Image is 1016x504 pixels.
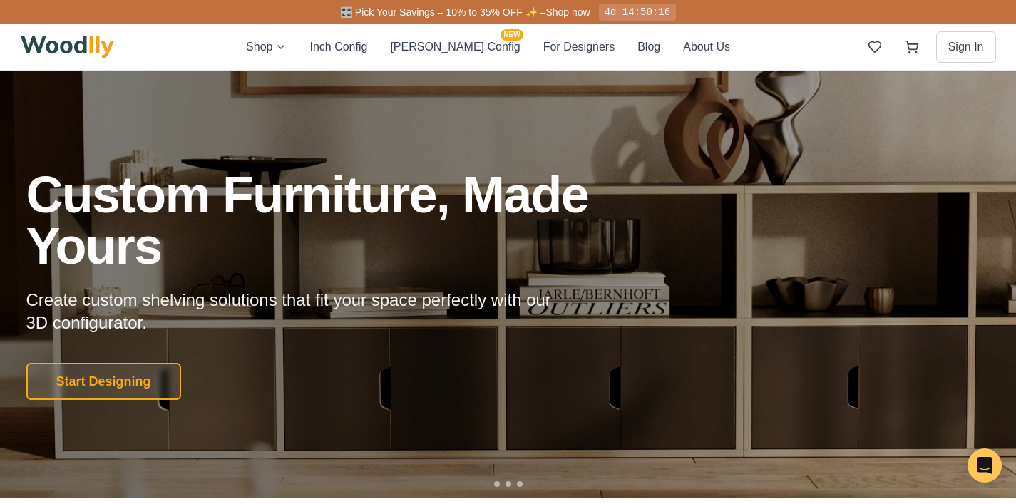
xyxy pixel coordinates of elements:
[246,38,287,56] button: Shop
[21,36,115,58] img: Woodlly
[936,31,996,63] button: Sign In
[26,289,574,334] p: Create custom shelving solutions that fit your space perfectly with our 3D configurator.
[340,6,545,18] span: 🎛️ Pick Your Savings – 10% to 35% OFF ✨ –
[501,29,523,41] span: NEW
[545,6,590,18] a: Shop now
[637,38,660,56] button: Blog
[599,4,676,21] div: 4d 14:50:16
[26,169,665,272] h1: Custom Furniture, Made Yours
[683,38,730,56] button: About Us
[968,448,1002,483] div: Open Intercom Messenger
[26,363,181,400] button: Start Designing
[309,38,367,56] button: Inch Config
[390,38,520,56] button: [PERSON_NAME] ConfigNEW
[543,38,615,56] button: For Designers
